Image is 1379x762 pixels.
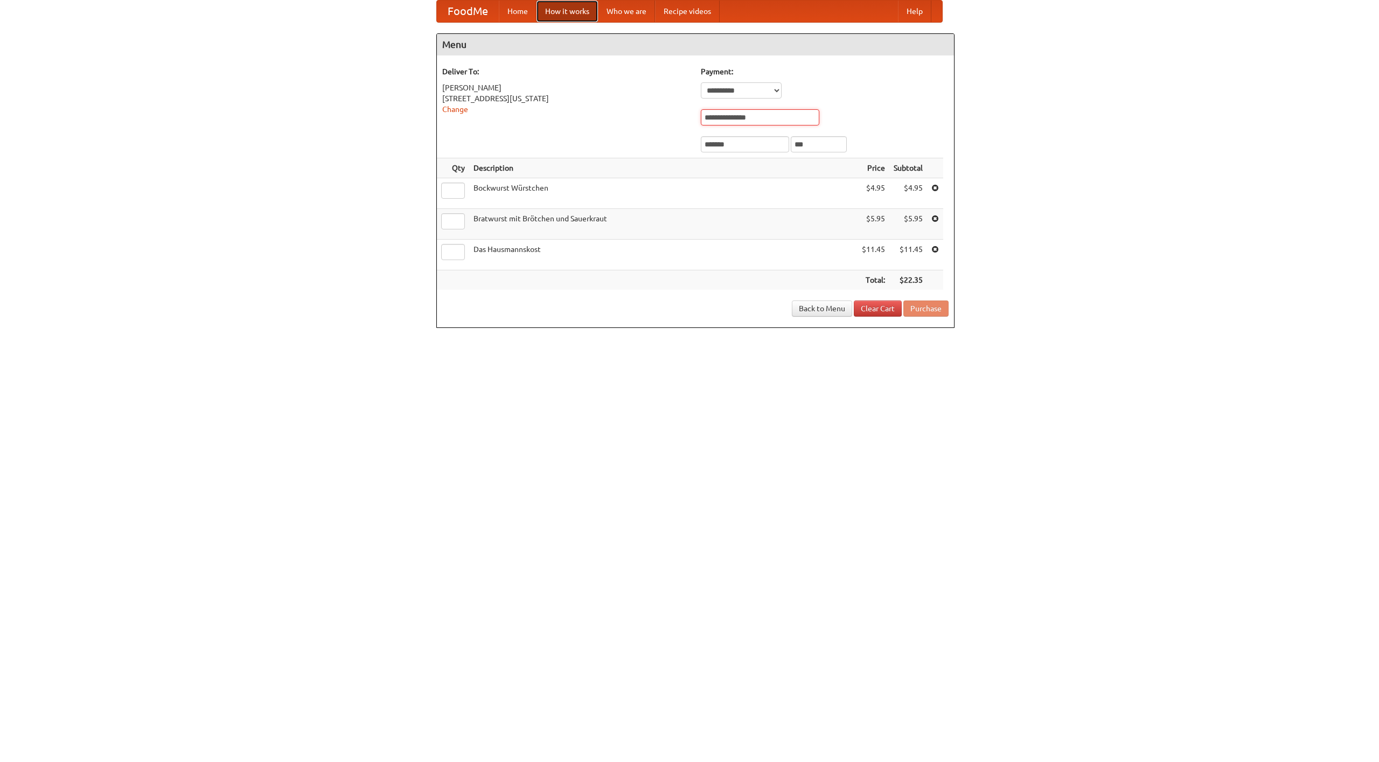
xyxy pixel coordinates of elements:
[437,158,469,178] th: Qty
[858,240,889,270] td: $11.45
[469,240,858,270] td: Das Hausmannskost
[889,158,927,178] th: Subtotal
[442,66,690,77] h5: Deliver To:
[701,66,949,77] h5: Payment:
[889,178,927,209] td: $4.95
[854,300,902,317] a: Clear Cart
[889,209,927,240] td: $5.95
[499,1,537,22] a: Home
[537,1,598,22] a: How it works
[442,93,690,104] div: [STREET_ADDRESS][US_STATE]
[469,178,858,209] td: Bockwurst Würstchen
[858,270,889,290] th: Total:
[437,34,954,55] h4: Menu
[437,1,499,22] a: FoodMe
[655,1,720,22] a: Recipe videos
[889,270,927,290] th: $22.35
[442,105,468,114] a: Change
[469,209,858,240] td: Bratwurst mit Brötchen und Sauerkraut
[898,1,931,22] a: Help
[469,158,858,178] th: Description
[858,209,889,240] td: $5.95
[889,240,927,270] td: $11.45
[598,1,655,22] a: Who we are
[903,300,949,317] button: Purchase
[792,300,852,317] a: Back to Menu
[442,82,690,93] div: [PERSON_NAME]
[858,178,889,209] td: $4.95
[858,158,889,178] th: Price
